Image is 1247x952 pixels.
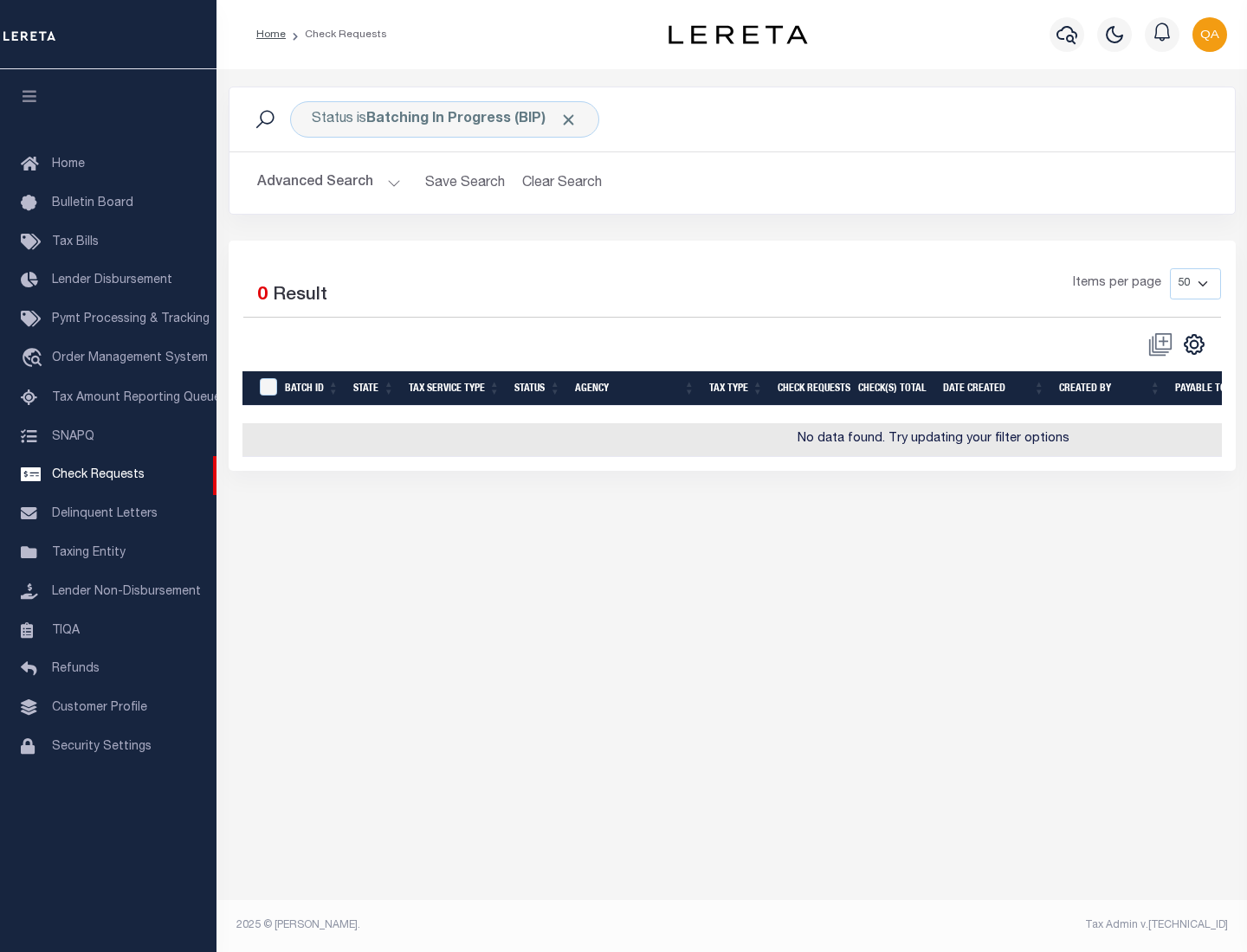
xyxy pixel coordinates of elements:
th: Created By: activate to sort column ascending [1052,371,1168,407]
i: travel_explore [21,348,48,370]
span: 0 [257,286,268,305]
span: Click to Remove [559,111,578,129]
span: Order Management System [52,352,208,364]
th: Batch Id: activate to sort column ascending [278,371,346,407]
th: Status: activate to sort column ascending [507,371,568,407]
span: Delinquent Letters [52,508,158,520]
th: State: activate to sort column ascending [346,371,402,407]
button: Advanced Search [257,166,401,200]
span: Lender Non-Disbursement [52,586,201,598]
span: Check Requests [52,469,145,481]
th: Agency: activate to sort column ascending [568,371,702,407]
b: Batching In Progress (BIP) [366,113,578,126]
th: Tax Type: activate to sort column ascending [702,371,771,407]
span: Refunds [52,663,100,675]
th: Tax Service Type: activate to sort column ascending [402,371,507,407]
span: Security Settings [52,741,152,753]
th: Check(s) Total [851,371,936,407]
button: Save Search [415,166,515,200]
span: TIQA [52,624,80,636]
div: 2025 © [PERSON_NAME]. [223,917,733,933]
button: Clear Search [515,166,610,200]
span: Lender Disbursement [52,274,172,286]
img: svg+xml;base64,PHN2ZyB4bWxucz0iaHR0cDovL3d3dy53My5vcmcvMjAwMC9zdmciIHBvaW50ZXItZXZlbnRzPSJub25lIi... [1192,17,1227,52]
div: Status is [290,101,599,138]
span: Tax Bills [52,236,99,248]
span: Bulletin Board [52,197,133,209]
span: Tax Amount Reporting Queue [52,392,221,404]
th: Check Requests [771,371,851,407]
span: Home [52,158,85,170]
label: Result [273,282,327,310]
span: SNAPQ [52,430,94,442]
li: Check Requests [286,27,387,42]
span: Customer Profile [52,702,147,714]
span: Taxing Entity [52,547,126,559]
div: Tax Admin v.[TECHNICAL_ID] [745,917,1228,933]
th: Date Created: activate to sort column ascending [936,371,1052,407]
img: logo-dark.svg [669,25,807,44]
a: Home [256,29,286,40]
span: Items per page [1073,274,1161,293]
span: Pymt Processing & Tracking [52,313,210,325]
